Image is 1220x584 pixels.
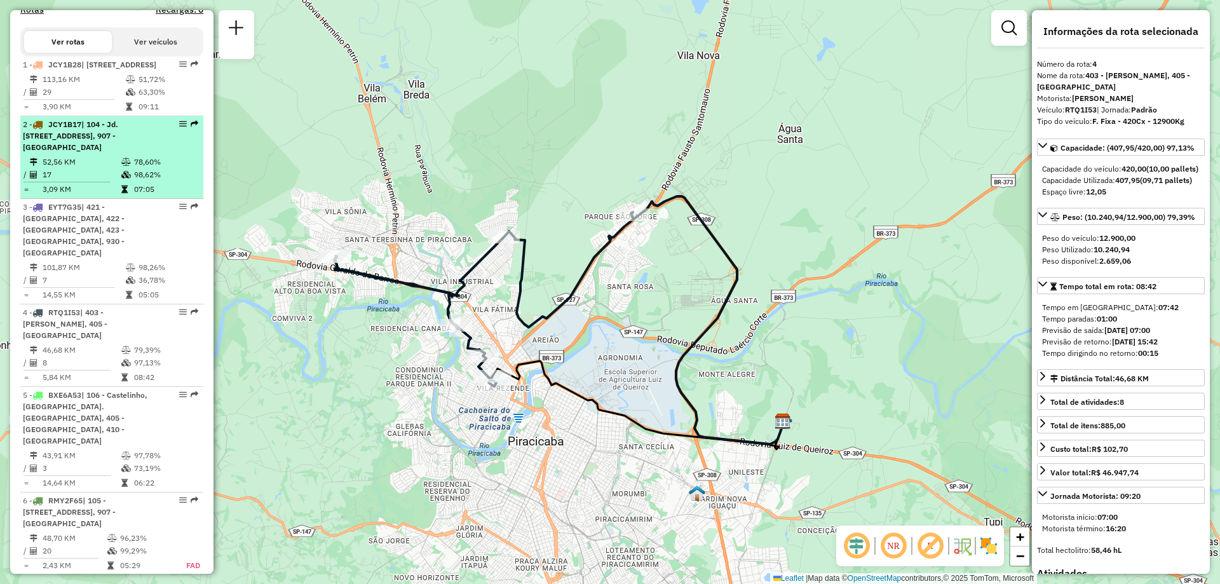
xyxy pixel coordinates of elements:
strong: F. Fixa - 420Cx - 12900Kg [1092,116,1184,126]
td: 5,84 KM [42,371,121,384]
td: / [23,274,29,287]
a: Exibir filtros [996,15,1022,41]
span: Exibir rótulo [915,531,945,561]
span: | 104 - Jd. [STREET_ADDRESS], 907 - [GEOGRAPHIC_DATA] [23,119,118,152]
span: JCY1B28 [48,60,81,69]
strong: R$ 102,70 [1092,444,1128,454]
span: Ocultar deslocamento [841,531,872,561]
strong: 403 - [PERSON_NAME], 405 - [GEOGRAPHIC_DATA] [1037,71,1190,92]
i: Distância Total [30,452,37,459]
div: Total de itens: [1050,420,1125,431]
i: Distância Total [30,346,37,354]
div: Capacidade do veículo: [1042,163,1200,175]
i: Distância Total [30,76,37,83]
td: = [23,559,29,572]
span: | Jornada: [1097,105,1157,114]
div: Peso: (10.240,94/12.900,00) 79,39% [1037,227,1205,272]
td: 7 [42,274,125,287]
em: Opções [179,120,187,128]
h4: Atividades [1037,567,1205,580]
div: Tempo dirigindo no retorno: [1042,348,1200,359]
div: Tempo total em rota: 08:42 [1037,297,1205,364]
span: | [STREET_ADDRESS] [81,60,156,69]
td: 05:05 [138,289,198,301]
span: Tempo total em rota: 08:42 [1059,282,1156,291]
i: Tempo total em rota [107,562,114,569]
div: Tempo paradas: [1042,313,1200,325]
td: 97,13% [133,357,198,369]
td: / [23,462,29,475]
td: 51,72% [138,73,198,86]
i: % de utilização do peso [121,452,131,459]
td: 97,78% [133,449,198,462]
div: Map data © contributors,© 2025 TomTom, Microsoft [770,573,1037,584]
div: Motorista: [1037,93,1205,104]
span: 3 - [23,202,125,257]
i: % de utilização da cubagem [121,465,131,472]
strong: 407,95 [1115,175,1140,185]
td: = [23,289,29,301]
td: = [23,477,29,489]
span: 46,68 KM [1115,374,1149,383]
i: Distância Total [30,158,37,166]
strong: 16:20 [1106,524,1126,533]
strong: 01:00 [1097,314,1117,323]
strong: 885,00 [1101,421,1125,430]
a: Capacidade: (407,95/420,00) 97,13% [1037,139,1205,156]
i: Tempo total em rota [121,186,128,193]
td: 63,30% [138,86,198,98]
span: | 106 - Castelinho, [GEOGRAPHIC_DATA]. [GEOGRAPHIC_DATA], 405 - [GEOGRAPHIC_DATA], 410 - [GEOGRAP... [23,390,147,445]
td: 101,87 KM [42,261,125,274]
a: Rotas [20,4,44,15]
div: Veículo: [1037,104,1205,116]
td: 98,26% [138,261,198,274]
div: Valor total: [1050,467,1139,479]
i: % de utilização da cubagem [121,171,131,179]
i: Tempo total em rota [126,103,132,111]
td: = [23,100,29,113]
td: 2,43 KM [42,559,107,572]
a: Zoom in [1010,527,1029,547]
strong: 58,46 hL [1091,545,1122,555]
i: Tempo total em rota [121,479,128,487]
div: Espaço livre: [1042,186,1200,198]
td: 43,91 KM [42,449,121,462]
span: Peso do veículo: [1042,233,1135,243]
i: Total de Atividades [30,547,37,555]
strong: Padrão [1131,105,1157,114]
span: 2 - [23,119,118,152]
img: CDD Piracicaba [775,413,791,430]
div: Capacidade Utilizada: [1042,175,1200,186]
div: Jornada Motorista: 09:20 [1050,491,1141,502]
a: Peso: (10.240,94/12.900,00) 79,39% [1037,208,1205,225]
div: Tempo em [GEOGRAPHIC_DATA]: [1042,302,1200,313]
td: 17 [42,168,121,181]
h4: Recargas: 0 [156,4,203,15]
em: Opções [179,496,187,504]
span: | 403 - [PERSON_NAME], 405 - [GEOGRAPHIC_DATA] [23,308,107,340]
a: OpenStreetMap [848,574,902,583]
strong: 2.659,06 [1099,256,1131,266]
span: | [806,574,808,583]
i: Distância Total [30,534,37,542]
div: Previsão de saída: [1042,325,1200,336]
td: = [23,183,29,196]
div: Previsão de retorno: [1042,336,1200,348]
td: / [23,168,29,181]
div: Peso Utilizado: [1042,244,1200,255]
span: Total de atividades: [1050,397,1124,407]
a: Zoom out [1010,547,1029,566]
i: % de utilização do peso [126,76,135,83]
div: Distância Total: [1050,373,1149,384]
i: % de utilização do peso [121,346,131,354]
em: Rota exportada [191,203,198,210]
button: Ver rotas [24,31,112,53]
td: FAD [172,559,201,572]
i: Total de Atividades [30,465,37,472]
td: 79,39% [133,344,198,357]
em: Rota exportada [191,308,198,316]
span: Capacidade: (407,95/420,00) 97,13% [1061,143,1195,153]
img: Fluxo de ruas [952,536,972,556]
td: 07:05 [133,183,198,196]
